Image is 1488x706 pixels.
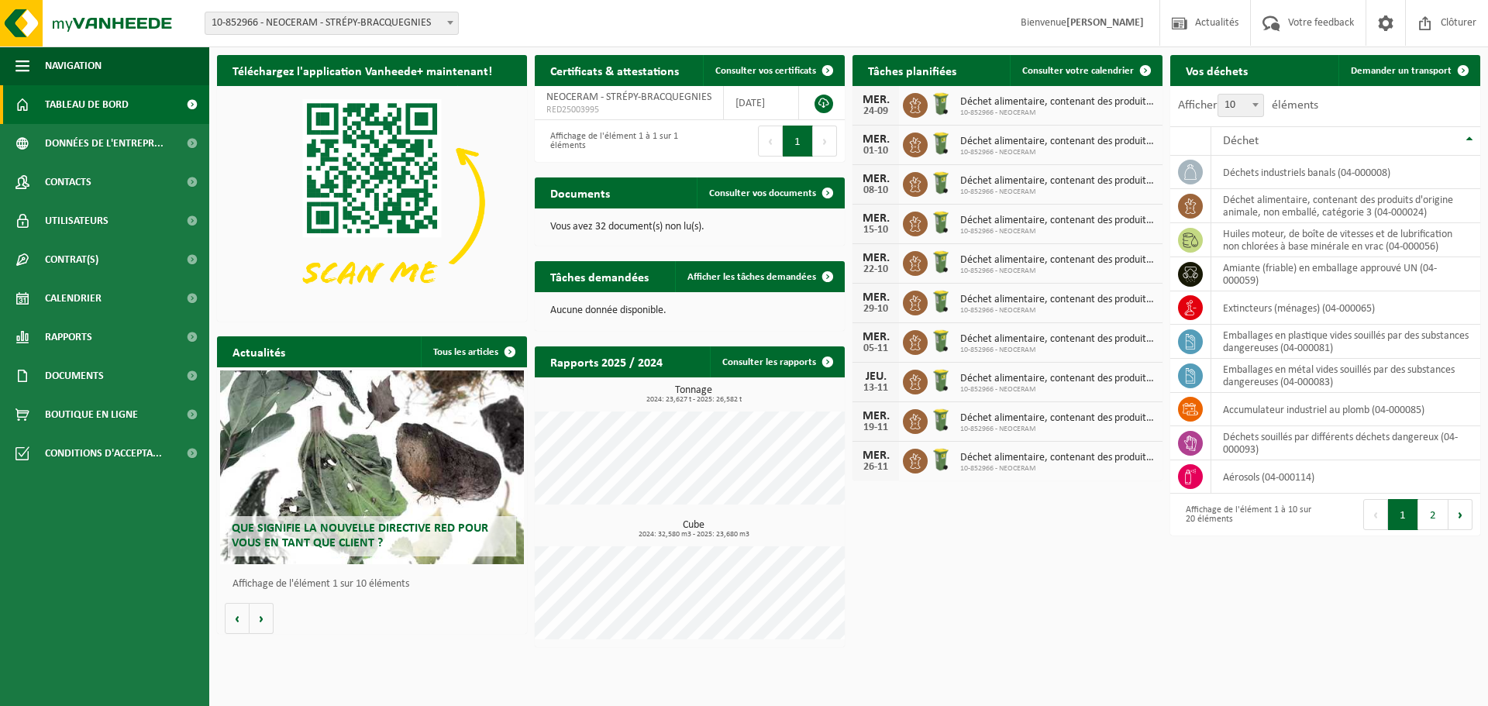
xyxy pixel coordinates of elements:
[1338,55,1479,86] a: Demander un transport
[542,124,682,158] div: Affichage de l'élément 1 à 1 sur 1 éléments
[960,452,1155,464] span: Déchet alimentaire, contenant des produits d'origine animale, non emballé, catég...
[697,177,843,208] a: Consulter vos documents
[928,249,954,275] img: WB-0140-HPE-GN-50
[860,422,891,433] div: 19-11
[1211,156,1480,189] td: déchets industriels banals (04-000008)
[45,46,102,85] span: Navigation
[1388,499,1418,530] button: 1
[1178,99,1318,112] label: Afficher éléments
[45,318,92,356] span: Rapports
[928,446,954,473] img: WB-0140-HPE-GN-50
[860,173,891,185] div: MER.
[928,130,954,157] img: WB-0140-HPE-GN-50
[45,434,162,473] span: Conditions d'accepta...
[225,603,250,634] button: Vorige
[860,383,891,394] div: 13-11
[220,370,524,564] a: Que signifie la nouvelle directive RED pour vous en tant que client ?
[45,279,102,318] span: Calendrier
[860,331,891,343] div: MER.
[1170,55,1263,85] h2: Vos déchets
[1178,498,1317,532] div: Affichage de l'élément 1 à 10 sur 20 éléments
[860,343,891,354] div: 05-11
[675,261,843,292] a: Afficher les tâches demandées
[860,462,891,473] div: 26-11
[421,336,525,367] a: Tous les articles
[687,272,816,282] span: Afficher les tâches demandées
[1066,17,1144,29] strong: [PERSON_NAME]
[928,288,954,315] img: WB-0140-HPE-GN-50
[960,306,1155,315] span: 10-852966 - NEOCERAM
[960,254,1155,267] span: Déchet alimentaire, contenant des produits d'origine animale, non emballé, catég...
[1418,499,1448,530] button: 2
[217,336,301,367] h2: Actualités
[1448,499,1472,530] button: Next
[860,185,891,196] div: 08-10
[724,86,799,120] td: [DATE]
[45,395,138,434] span: Boutique en ligne
[1211,460,1480,494] td: aérosols (04-000114)
[860,264,891,275] div: 22-10
[546,104,711,116] span: RED25003995
[45,356,104,395] span: Documents
[1211,359,1480,393] td: emballages en métal vides souillés par des substances dangereuses (04-000083)
[960,333,1155,346] span: Déchet alimentaire, contenant des produits d'origine animale, non emballé, catég...
[860,252,891,264] div: MER.
[45,240,98,279] span: Contrat(s)
[1211,426,1480,460] td: déchets souillés par différents déchets dangereux (04-000093)
[45,85,129,124] span: Tableau de bord
[217,55,508,85] h2: Téléchargez l'application Vanheede+ maintenant!
[860,225,891,236] div: 15-10
[928,91,954,117] img: WB-0140-HPE-GN-50
[542,396,845,404] span: 2024: 23,627 t - 2025: 26,582 t
[232,522,488,549] span: Que signifie la nouvelle directive RED pour vous en tant que client ?
[710,346,843,377] a: Consulter les rapports
[758,126,783,157] button: Previous
[960,373,1155,385] span: Déchet alimentaire, contenant des produits d'origine animale, non emballé, catég...
[960,267,1155,276] span: 10-852966 - NEOCERAM
[813,126,837,157] button: Next
[860,146,891,157] div: 01-10
[1211,257,1480,291] td: amiante (friable) en emballage approuvé UN (04-000059)
[928,407,954,433] img: WB-0140-HPE-GN-50
[1211,393,1480,426] td: accumulateur industriel au plomb (04-000085)
[960,385,1155,394] span: 10-852966 - NEOCERAM
[960,294,1155,306] span: Déchet alimentaire, contenant des produits d'origine animale, non emballé, catég...
[852,55,972,85] h2: Tâches planifiées
[1010,55,1161,86] a: Consulter votre calendrier
[860,304,891,315] div: 29-10
[1211,291,1480,325] td: extincteurs (ménages) (04-000065)
[542,385,845,404] h3: Tonnage
[715,66,816,76] span: Consulter vos certificats
[860,291,891,304] div: MER.
[928,328,954,354] img: WB-0140-HPE-GN-50
[860,133,891,146] div: MER.
[783,126,813,157] button: 1
[960,108,1155,118] span: 10-852966 - NEOCERAM
[550,305,829,316] p: Aucune donnée disponible.
[928,170,954,196] img: WB-0140-HPE-GN-50
[1211,189,1480,223] td: déchet alimentaire, contenant des produits d'origine animale, non emballé, catégorie 3 (04-000024)
[960,136,1155,148] span: Déchet alimentaire, contenant des produits d'origine animale, non emballé, catég...
[1363,499,1388,530] button: Previous
[960,148,1155,157] span: 10-852966 - NEOCERAM
[928,209,954,236] img: WB-0140-HPE-GN-50
[960,464,1155,474] span: 10-852966 - NEOCERAM
[703,55,843,86] a: Consulter vos certificats
[217,86,527,319] img: Download de VHEPlus App
[45,163,91,201] span: Contacts
[960,188,1155,197] span: 10-852966 - NEOCERAM
[550,222,829,232] p: Vous avez 32 document(s) non lu(s).
[535,55,694,85] h2: Certificats & attestations
[1218,94,1264,117] span: 10
[1223,135,1259,147] span: Déchet
[928,367,954,394] img: WB-0140-HPE-GN-50
[546,91,711,103] span: NEOCERAM - STRÉPY-BRACQUEGNIES
[205,12,459,35] span: 10-852966 - NEOCERAM - STRÉPY-BRACQUEGNIES
[1218,95,1263,116] span: 10
[45,124,164,163] span: Données de l'entrepr...
[205,12,458,34] span: 10-852966 - NEOCERAM - STRÉPY-BRACQUEGNIES
[1211,223,1480,257] td: huiles moteur, de boîte de vitesses et de lubrification non chlorées à base minérale en vrac (04-...
[542,520,845,539] h3: Cube
[709,188,816,198] span: Consulter vos documents
[860,94,891,106] div: MER.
